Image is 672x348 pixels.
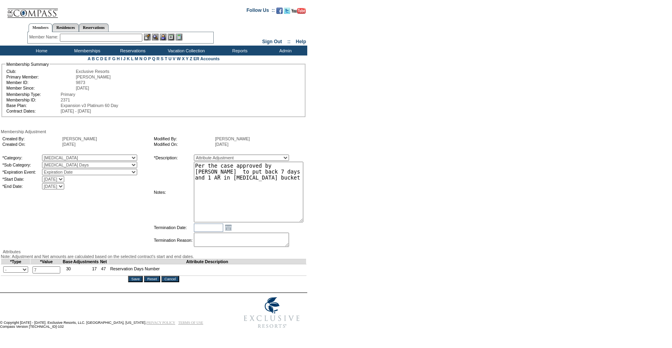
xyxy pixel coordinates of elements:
td: Memberships [63,46,109,55]
img: Impersonate [160,34,167,40]
span: [PERSON_NAME] [62,136,97,141]
td: *Type [1,259,31,264]
a: H [117,56,120,61]
td: *Category: [2,155,41,161]
span: Exclusive Resorts [76,69,109,74]
a: X [182,56,185,61]
img: b_edit.gif [144,34,151,40]
a: Open the calendar popup. [224,223,233,232]
td: Home [18,46,63,55]
img: Follow us on Twitter [284,8,290,14]
a: Follow us on Twitter [284,10,290,15]
a: Become our fan on Facebook [276,10,283,15]
td: Member Since: [6,86,75,90]
img: View [152,34,159,40]
a: L [131,56,133,61]
img: Subscribe to our YouTube Channel [291,8,306,14]
div: Note: Adjustment and Net amounts are calculated based on the selected contract's start and end da... [1,254,306,259]
td: Membership ID: [6,98,60,102]
span: [PERSON_NAME] [215,136,250,141]
td: *Expiration Event: [2,169,41,175]
a: I [121,56,122,61]
a: R [157,56,160,61]
td: Notes: [154,162,193,222]
td: *Description: [154,155,193,161]
td: Termination Date: [154,223,193,232]
td: Adjustments [73,259,99,264]
td: Reservation Days Number [108,264,306,276]
a: Q [152,56,155,61]
a: Reservations [79,23,109,32]
a: S [161,56,163,61]
a: J [123,56,126,61]
td: Contract Dates: [6,109,60,113]
td: 17 [73,264,99,276]
td: Membership Type: [6,92,60,97]
td: 47 [99,264,108,276]
td: *Start Date: [2,176,41,182]
td: *Sub Category: [2,162,41,168]
legend: Membership Summary [6,62,50,67]
img: Compass Home [7,2,58,18]
img: Become our fan on Facebook [276,8,283,14]
input: Cancel [161,276,179,282]
a: ER Accounts [193,56,220,61]
td: Primary Member: [6,75,75,79]
td: Admin [262,46,307,55]
a: K [127,56,130,61]
td: Attribute Description [108,259,306,264]
td: Club: [6,69,75,74]
td: Net [99,259,108,264]
td: Created By: [2,136,61,141]
a: Members [29,23,53,32]
a: F [108,56,111,61]
a: TERMS OF USE [178,321,203,325]
td: *Value [31,259,63,264]
a: W [177,56,181,61]
td: Modified By: [154,136,214,141]
a: D [100,56,103,61]
img: Exclusive Resorts [236,293,307,333]
a: Help [296,39,306,44]
a: B [92,56,95,61]
td: Termination Reason: [154,233,193,248]
td: Follow Us :: [247,7,275,16]
td: Base Plan: [6,103,60,108]
td: Reports [216,46,262,55]
a: V [173,56,176,61]
span: 9873 [76,80,85,85]
img: b_calculator.gif [176,34,182,40]
span: Expansion v3 Platinum 60 Day [61,103,118,108]
input: Save [128,276,143,282]
td: Reservations [109,46,155,55]
a: T [165,56,167,61]
input: Reset [144,276,160,282]
span: [DATE] [76,86,89,90]
a: O [144,56,147,61]
div: Member Name: [29,34,60,40]
td: Created On: [2,142,61,147]
td: Modified On: [154,142,214,147]
a: C [96,56,99,61]
td: Base [63,259,73,264]
span: :: [287,39,291,44]
span: [DATE] - [DATE] [61,109,91,113]
span: 2371 [61,98,70,102]
td: *End Date: [2,183,41,189]
a: A [88,56,90,61]
td: Vacation Collection [155,46,216,55]
img: Reservations [168,34,174,40]
span: Primary [61,92,75,97]
span: [DATE] [62,142,76,147]
a: Subscribe to our YouTube Channel [291,10,306,15]
div: Attributes [1,249,306,254]
a: Residences [52,23,79,32]
a: U [168,56,172,61]
a: P [148,56,151,61]
a: Z [190,56,192,61]
textarea: Per the case approved by [PERSON_NAME] to put back 7 days and 1 AR in [MEDICAL_DATA] bucket [194,162,303,222]
div: Membership Adjustment [1,129,306,134]
a: PRIVACY POLICY [146,321,175,325]
span: [DATE] [215,142,229,147]
td: 30 [63,264,73,276]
